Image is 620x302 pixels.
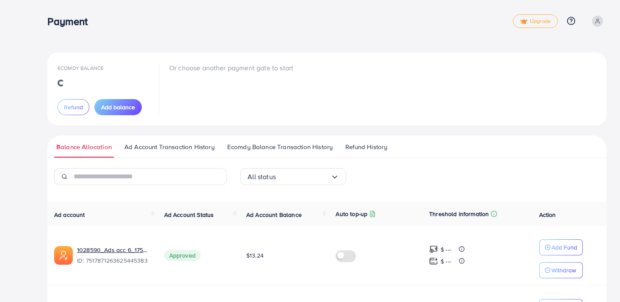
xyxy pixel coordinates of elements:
img: tick [520,19,527,25]
p: Add Fund [551,242,577,252]
img: top-up amount [429,245,438,254]
span: Approved [164,250,201,261]
p: Auto top-up [336,209,367,219]
a: 1028590_Ads acc 6_1750390915755 [77,246,151,254]
span: Action [539,211,556,219]
div: Search for option [240,168,346,185]
a: tickUpgrade [513,14,558,28]
button: Add balance [94,99,142,115]
p: $ --- [441,244,451,255]
p: Withdraw [551,265,576,275]
span: Refund [64,103,83,111]
button: Add Fund [539,239,583,255]
span: ID: 7517871263625445383 [77,256,151,265]
span: Ad account [54,211,85,219]
img: ic-ads-acc.e4c84228.svg [54,246,73,265]
span: $13.24 [246,251,264,260]
span: Balance Allocation [56,142,112,152]
p: Or choose another payment gate to start [169,63,293,73]
span: Add balance [101,103,135,111]
h3: Payment [47,15,94,28]
img: top-up amount [429,257,438,266]
p: $ --- [441,256,451,266]
span: Ecomdy Balance [58,64,104,72]
input: Search for option [276,170,331,183]
span: Ad Account Transaction History [124,142,215,152]
span: Ad Account Status [164,211,214,219]
p: Threshold information [429,209,489,219]
button: Refund [58,99,89,115]
span: Refund History [345,142,387,152]
span: Ecomdy Balance Transaction History [227,142,333,152]
span: Upgrade [520,18,551,25]
div: <span class='underline'>1028590_Ads acc 6_1750390915755</span></br>7517871263625445383 [77,246,151,265]
span: Ad Account Balance [246,211,302,219]
span: All status [248,170,276,183]
button: Withdraw [539,262,583,278]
